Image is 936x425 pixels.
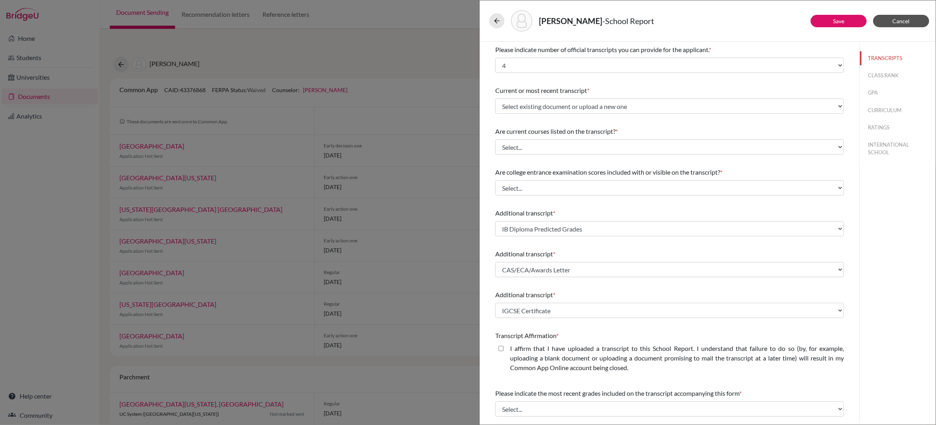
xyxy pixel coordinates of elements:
[495,168,720,176] span: Are college entrance examination scores included with or visible on the transcript?
[495,87,587,94] span: Current or most recent transcript
[495,46,709,53] span: Please indicate number of official transcripts you can provide for the applicant.
[495,250,553,258] span: Additional transcript
[495,127,615,135] span: Are current courses listed on the transcript?
[495,291,553,298] span: Additional transcript
[495,332,556,339] span: Transcript Affirmation
[860,68,936,83] button: CLASS RANK
[860,51,936,65] button: TRANSCRIPTS
[860,103,936,117] button: CURRICULUM
[539,16,602,26] strong: [PERSON_NAME]
[602,16,654,26] span: - School Report
[495,389,739,397] span: Please indicate the most recent grades included on the transcript accompanying this form
[495,209,553,217] span: Additional transcript
[860,86,936,100] button: GPA
[860,121,936,135] button: RATINGS
[510,344,844,373] label: I affirm that I have uploaded a transcript to this School Report. I understand that failure to do...
[860,138,936,159] button: INTERNATIONAL SCHOOL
